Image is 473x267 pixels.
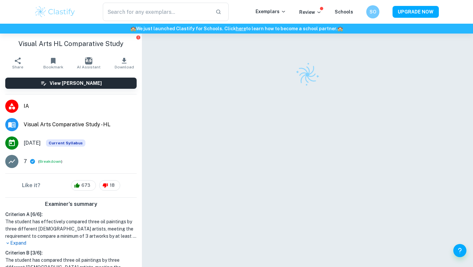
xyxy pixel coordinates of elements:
[5,211,137,218] h6: Criterion A [ 6 / 6 ]:
[35,54,71,72] button: Bookmark
[12,65,23,69] span: Share
[5,249,137,256] h6: Criterion B [ 3 / 6 ]:
[71,54,106,72] button: AI Assistant
[78,182,94,189] span: 673
[369,8,377,15] h6: SO
[5,218,137,240] h1: The student has effectively compared three oil paintings by three different [DEMOGRAPHIC_DATA] ar...
[46,139,85,147] span: Current Syllabus
[291,59,324,91] img: Clastify logo
[71,180,96,191] div: 673
[1,25,472,32] h6: We just launched Clastify for Schools. Click to learn how to become a school partner.
[34,5,76,18] img: Clastify logo
[5,78,137,89] button: View [PERSON_NAME]
[99,180,120,191] div: 18
[24,102,137,110] span: IA
[24,139,41,147] span: [DATE]
[22,182,40,189] h6: Like it?
[337,26,343,31] span: 🏫
[299,9,322,16] p: Review
[50,80,102,87] h6: View [PERSON_NAME]
[453,244,466,257] button: Help and Feedback
[115,65,134,69] span: Download
[24,121,137,129] span: Visual Arts Comparative Study - HL
[393,6,439,18] button: UPGRADE NOW
[24,158,27,165] p: 7
[106,54,142,72] button: Download
[130,26,136,31] span: 🏫
[335,9,353,14] a: Schools
[77,65,101,69] span: AI Assistant
[256,8,286,15] p: Exemplars
[5,240,137,247] p: Expand
[236,26,246,31] a: here
[43,65,63,69] span: Bookmark
[5,39,137,49] h1: Visual Arts HL Comparative Study
[39,158,61,164] button: Breakdown
[136,35,141,40] button: Report issue
[106,182,118,189] span: 18
[46,139,85,147] div: This exemplar is based on the current syllabus. Feel free to refer to it for inspiration/ideas wh...
[103,3,210,21] input: Search for any exemplars...
[366,5,379,18] button: SO
[85,57,92,64] img: AI Assistant
[38,158,62,165] span: ( )
[3,200,139,208] h6: Examiner's summary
